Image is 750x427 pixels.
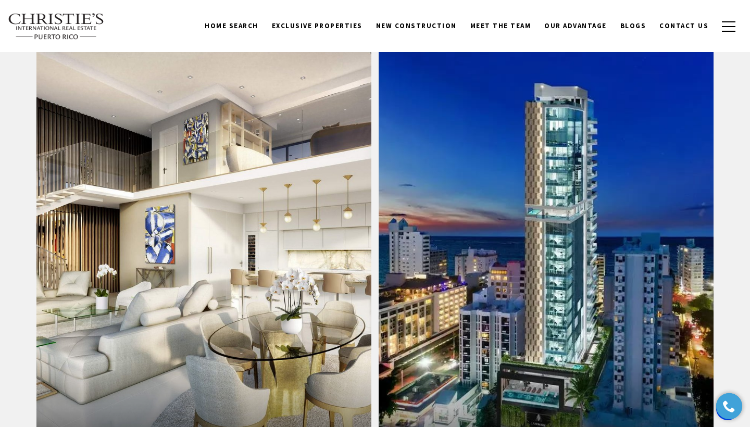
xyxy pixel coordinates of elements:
[198,16,265,36] a: Home Search
[369,16,464,36] a: New Construction
[537,16,614,36] a: Our Advantage
[376,21,457,30] span: New Construction
[8,13,105,40] img: Christie's International Real Estate text transparent background
[614,16,653,36] a: Blogs
[715,11,742,42] button: button
[653,16,715,36] a: Contact Us
[620,21,646,30] span: Blogs
[464,16,538,36] a: Meet the Team
[544,21,607,30] span: Our Advantage
[272,21,362,30] span: Exclusive Properties
[265,16,369,36] a: Exclusive Properties
[659,21,708,30] span: Contact Us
